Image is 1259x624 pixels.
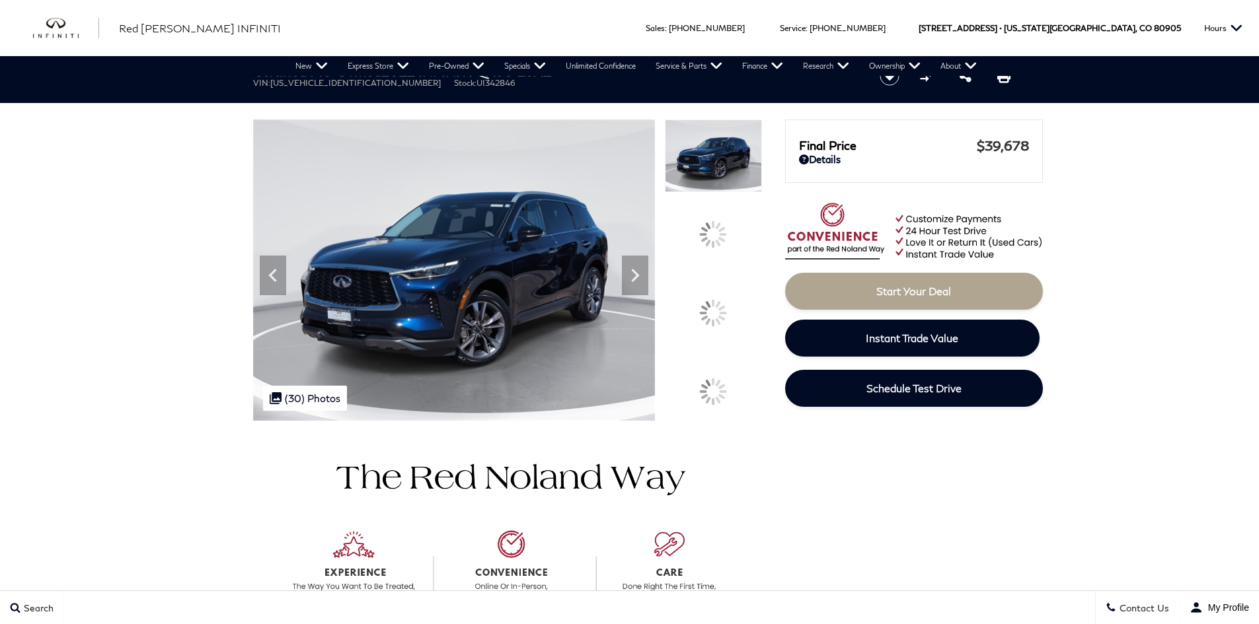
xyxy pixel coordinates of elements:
a: [STREET_ADDRESS] • [US_STATE][GEOGRAPHIC_DATA], CO 80905 [919,23,1181,33]
span: Contact Us [1116,602,1169,613]
span: : [806,23,808,33]
span: Sales [646,23,665,33]
a: [PHONE_NUMBER] [669,23,745,33]
a: Final Price $39,678 [799,137,1029,153]
a: Schedule Test Drive [785,370,1043,407]
a: Red [PERSON_NAME] INFINITI [119,20,281,36]
a: Pre-Owned [419,56,494,76]
a: Start Your Deal [785,273,1043,310]
a: About [931,56,987,76]
span: Instant Trade Value [866,331,958,344]
a: Finance [732,56,793,76]
span: Search [20,602,54,613]
a: Instant Trade Value [785,320,1040,357]
span: : [665,23,667,33]
span: Red [PERSON_NAME] INFINITI [119,22,281,34]
span: My Profile [1203,602,1249,613]
a: Express Store [338,56,419,76]
span: Final Price [799,138,977,153]
button: user-profile-menu [1180,591,1259,624]
a: infiniti [33,18,99,39]
img: INFINITI [33,18,99,39]
img: Certified Used 2022 Grand Blue INFINITI LUXE image 1 [253,120,656,421]
img: Certified Used 2022 Grand Blue INFINITI LUXE image 1 [665,120,761,192]
a: Ownership [859,56,931,76]
a: Unlimited Confidence [556,56,646,76]
span: Stock: [454,78,477,88]
span: Start Your Deal [876,285,951,297]
span: [US_VEHICLE_IDENTIFICATION_NUMBER] [270,78,441,88]
a: Service & Parts [646,56,732,76]
a: New [286,56,338,76]
span: Schedule Test Drive [866,382,962,394]
button: Compare vehicle [918,66,938,86]
a: [PHONE_NUMBER] [810,23,886,33]
div: (30) Photos [263,386,347,411]
span: VIN: [253,78,270,88]
span: Service [780,23,806,33]
a: Research [793,56,859,76]
span: $39,678 [977,137,1029,153]
span: UI342846 [477,78,515,88]
a: Specials [494,56,556,76]
a: Details [799,153,1029,165]
nav: Main Navigation [286,56,987,76]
